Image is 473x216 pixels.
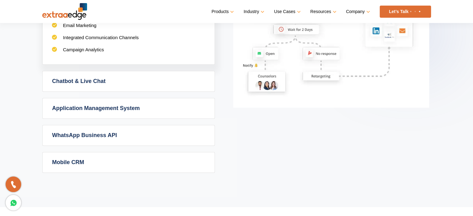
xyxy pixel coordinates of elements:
a: Products [211,7,233,16]
a: Let’s Talk [380,6,431,18]
a: Company [346,7,369,16]
li: Integrated Communication Channels [52,34,205,47]
a: Industry [243,7,263,16]
a: Resources [310,7,335,16]
a: WhatsApp Business API [43,125,215,145]
a: Use Cases [274,7,299,16]
a: Application Management System [43,98,215,118]
a: Mobile CRM [43,152,215,172]
li: Campaign Analytics [52,47,205,59]
li: Email Marketing [52,22,205,34]
a: Chatbot & Live Chat [43,71,215,91]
